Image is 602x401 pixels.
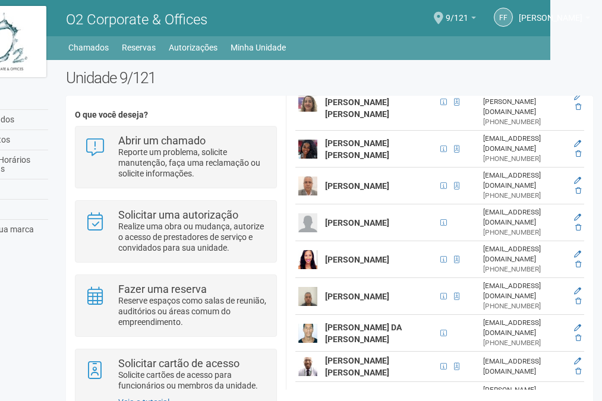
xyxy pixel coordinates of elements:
[446,15,476,24] a: 9/121
[575,367,581,375] a: Excluir membro
[118,134,206,147] strong: Abrir um chamado
[75,110,276,119] h4: O que você deseja?
[118,283,207,295] strong: Fazer uma reserva
[298,250,317,269] img: user.png
[298,357,317,376] img: user.png
[574,93,581,101] a: Editar membro
[325,356,389,377] strong: [PERSON_NAME] [PERSON_NAME]
[118,209,238,221] strong: Solicitar uma autorização
[494,8,513,27] a: FF
[66,69,593,87] h2: Unidade 9/121
[446,2,468,23] span: 9/121
[118,357,239,370] strong: Solicitar cartão de acesso
[575,103,581,111] a: Excluir membro
[325,292,389,301] strong: [PERSON_NAME]
[483,301,567,311] div: [PHONE_NUMBER]
[84,358,267,391] a: Solicitar cartão de acesso Solicite cartões de acesso para funcionários ou membros da unidade.
[325,323,402,344] strong: [PERSON_NAME] DA [PERSON_NAME]
[298,140,317,159] img: user.png
[519,15,590,24] a: [PERSON_NAME]
[84,284,267,327] a: Fazer uma reserva Reserve espaços como salas de reunião, auditórios ou áreas comum do empreendime...
[574,213,581,222] a: Editar membro
[298,93,317,112] img: user.png
[575,187,581,195] a: Excluir membro
[483,117,567,127] div: [PHONE_NUMBER]
[574,287,581,295] a: Editar membro
[325,218,389,228] strong: [PERSON_NAME]
[483,228,567,238] div: [PHONE_NUMBER]
[575,334,581,342] a: Excluir membro
[483,170,567,191] div: [EMAIL_ADDRESS][DOMAIN_NAME]
[483,318,567,338] div: [EMAIL_ADDRESS][DOMAIN_NAME]
[231,39,286,56] a: Minha Unidade
[66,11,207,28] span: O2 Corporate & Offices
[483,244,567,264] div: [EMAIL_ADDRESS][DOMAIN_NAME]
[574,250,581,258] a: Editar membro
[483,134,567,154] div: [EMAIL_ADDRESS][DOMAIN_NAME]
[575,297,581,305] a: Excluir membro
[483,338,567,348] div: [PHONE_NUMBER]
[169,39,218,56] a: Autorizações
[575,150,581,158] a: Excluir membro
[122,39,156,56] a: Reservas
[574,357,581,365] a: Editar membro
[298,213,317,232] img: user.png
[325,138,389,160] strong: [PERSON_NAME] [PERSON_NAME]
[118,370,267,391] p: Solicite cartões de acesso para funcionários ou membros da unidade.
[483,191,567,201] div: [PHONE_NUMBER]
[325,181,389,191] strong: [PERSON_NAME]
[574,140,581,148] a: Editar membro
[483,264,567,274] div: [PHONE_NUMBER]
[483,281,567,301] div: [EMAIL_ADDRESS][DOMAIN_NAME]
[68,39,109,56] a: Chamados
[325,255,389,264] strong: [PERSON_NAME]
[574,176,581,185] a: Editar membro
[118,147,267,179] p: Reporte um problema, solicite manutenção, faça uma reclamação ou solicite informações.
[84,135,267,179] a: Abrir um chamado Reporte um problema, solicite manutenção, faça uma reclamação ou solicite inform...
[298,324,317,343] img: user.png
[483,207,567,228] div: [EMAIL_ADDRESS][DOMAIN_NAME]
[483,356,567,377] div: [EMAIL_ADDRESS][DOMAIN_NAME]
[575,260,581,269] a: Excluir membro
[574,324,581,332] a: Editar membro
[298,176,317,195] img: user.png
[118,221,267,253] p: Realize uma obra ou mudança, autorize o acesso de prestadores de serviço e convidados para sua un...
[325,86,412,119] strong: [DEMOGRAPHIC_DATA][PERSON_NAME] [PERSON_NAME]
[298,287,317,306] img: user.png
[575,223,581,232] a: Excluir membro
[483,154,567,164] div: [PHONE_NUMBER]
[519,2,582,23] span: Flavio Frassato
[483,77,567,117] div: [PERSON_NAME][EMAIL_ADDRESS][PERSON_NAME][DOMAIN_NAME]
[118,295,267,327] p: Reserve espaços como salas de reunião, auditórios ou áreas comum do empreendimento.
[84,210,267,253] a: Solicitar uma autorização Realize uma obra ou mudança, autorize o acesso de prestadores de serviç...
